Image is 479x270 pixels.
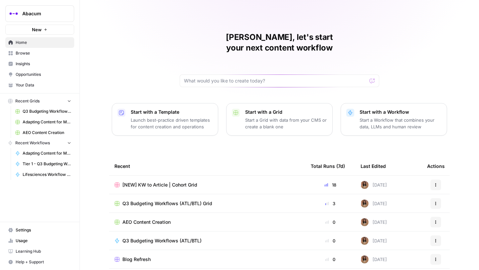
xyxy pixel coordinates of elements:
div: Last Edited [361,157,386,175]
span: Abacum [22,10,63,17]
span: Insights [16,61,71,67]
span: [NEW] KW to Article | Cohort Grid [122,182,197,188]
p: Start with a Template [131,109,213,115]
a: Adapting Content for Microdemos Pages [12,148,74,159]
a: Browse [5,48,74,59]
a: Blog Refresh [114,256,300,263]
a: Q3 Budgeting Workflows (ATL/BTL) Grid [114,200,300,207]
a: Home [5,37,74,48]
h1: [PERSON_NAME], let's start your next content workflow [180,32,379,53]
a: Your Data [5,80,74,90]
a: Insights [5,59,74,69]
span: Settings [16,227,71,233]
button: Start with a WorkflowStart a Workflow that combines your data, LLMs and human review [341,103,447,136]
a: Settings [5,225,74,235]
div: [DATE] [361,200,387,207]
p: Start a Grid with data from your CMS or create a blank one [245,117,327,130]
span: Opportunities [16,71,71,77]
a: Tier 1 - Q3 Budgeting Workflows [12,159,74,169]
img: jqqluxs4pyouhdpojww11bswqfcs [361,218,369,226]
a: AEO Content Creation [12,127,74,138]
a: Lifesciences Workflow ([DATE]) [12,169,74,180]
div: [DATE] [361,255,387,263]
div: Recent [114,157,300,175]
img: jqqluxs4pyouhdpojww11bswqfcs [361,200,369,207]
div: Total Runs (7d) [311,157,345,175]
button: New [5,25,74,35]
p: Start with a Grid [245,109,327,115]
p: Start a Workflow that combines your data, LLMs and human review [360,117,441,130]
span: Adapting Content for Microdemos Pages [23,150,71,156]
img: Abacum Logo [8,8,20,20]
div: [DATE] [361,181,387,189]
span: Learning Hub [16,248,71,254]
p: Launch best-practice driven templates for content creation and operations [131,117,213,130]
span: AEO Content Creation [23,130,71,136]
a: Usage [5,235,74,246]
div: 0 [311,219,350,225]
div: [DATE] [361,237,387,245]
span: Browse [16,50,71,56]
div: 0 [311,237,350,244]
div: 0 [311,256,350,263]
span: Recent Workflows [15,140,50,146]
span: Help + Support [16,259,71,265]
p: Start with a Workflow [360,109,441,115]
div: 18 [311,182,350,188]
span: Blog Refresh [122,256,151,263]
span: Recent Grids [15,98,40,104]
a: Opportunities [5,69,74,80]
button: Start with a GridStart a Grid with data from your CMS or create a blank one [226,103,333,136]
img: jqqluxs4pyouhdpojww11bswqfcs [361,181,369,189]
div: [DATE] [361,218,387,226]
div: 3 [311,200,350,207]
span: Q3 Budgeting Workflows (ATL/BTL) Grid [23,108,71,114]
span: Lifesciences Workflow ([DATE]) [23,172,71,178]
span: Q3 Budgeting Workflows (ATL/BTL) Grid [122,200,212,207]
span: Adapting Content for Microdemos Pages Grid [23,119,71,125]
span: Your Data [16,82,71,88]
a: Learning Hub [5,246,74,257]
a: Adapting Content for Microdemos Pages Grid [12,117,74,127]
img: jqqluxs4pyouhdpojww11bswqfcs [361,237,369,245]
input: What would you like to create today? [184,77,367,84]
a: Q3 Budgeting Workflows (ATL/BTL) Grid [12,106,74,117]
button: Help + Support [5,257,74,267]
span: New [32,26,42,33]
button: Start with a TemplateLaunch best-practice driven templates for content creation and operations [112,103,218,136]
a: AEO Content Creation [114,219,300,225]
span: Q3 Budgeting Workflows (ATL/BTL) [122,237,202,244]
img: jqqluxs4pyouhdpojww11bswqfcs [361,255,369,263]
button: Workspace: Abacum [5,5,74,22]
span: Usage [16,238,71,244]
div: Actions [427,157,445,175]
button: Recent Workflows [5,138,74,148]
span: AEO Content Creation [122,219,171,225]
span: Home [16,40,71,46]
span: Tier 1 - Q3 Budgeting Workflows [23,161,71,167]
button: Recent Grids [5,96,74,106]
a: Q3 Budgeting Workflows (ATL/BTL) [114,237,300,244]
a: [NEW] KW to Article | Cohort Grid [114,182,300,188]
